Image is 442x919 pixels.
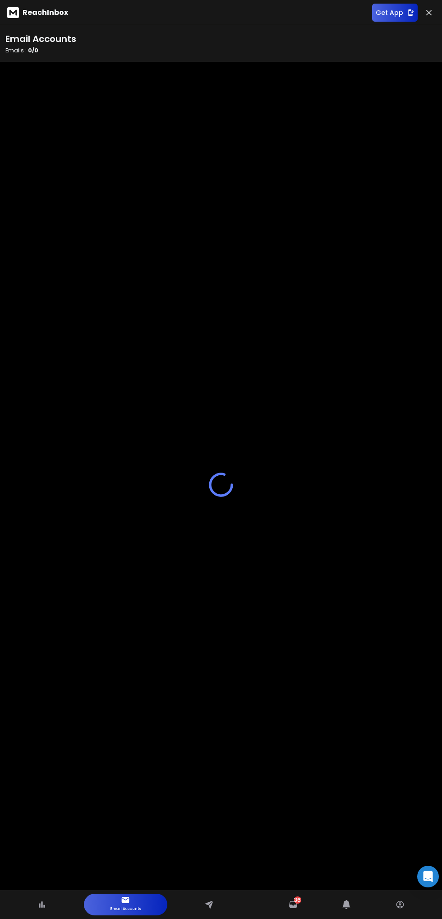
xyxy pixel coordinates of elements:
[28,46,38,54] span: 0 / 0
[372,4,418,22] button: Get App
[5,47,76,54] p: Emails :
[23,7,68,18] p: ReachInbox
[294,896,301,904] span: 36
[289,900,298,909] a: 36
[110,905,141,914] p: Email Accounts
[417,866,439,887] div: Open Intercom Messenger
[5,32,76,45] h1: Email Accounts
